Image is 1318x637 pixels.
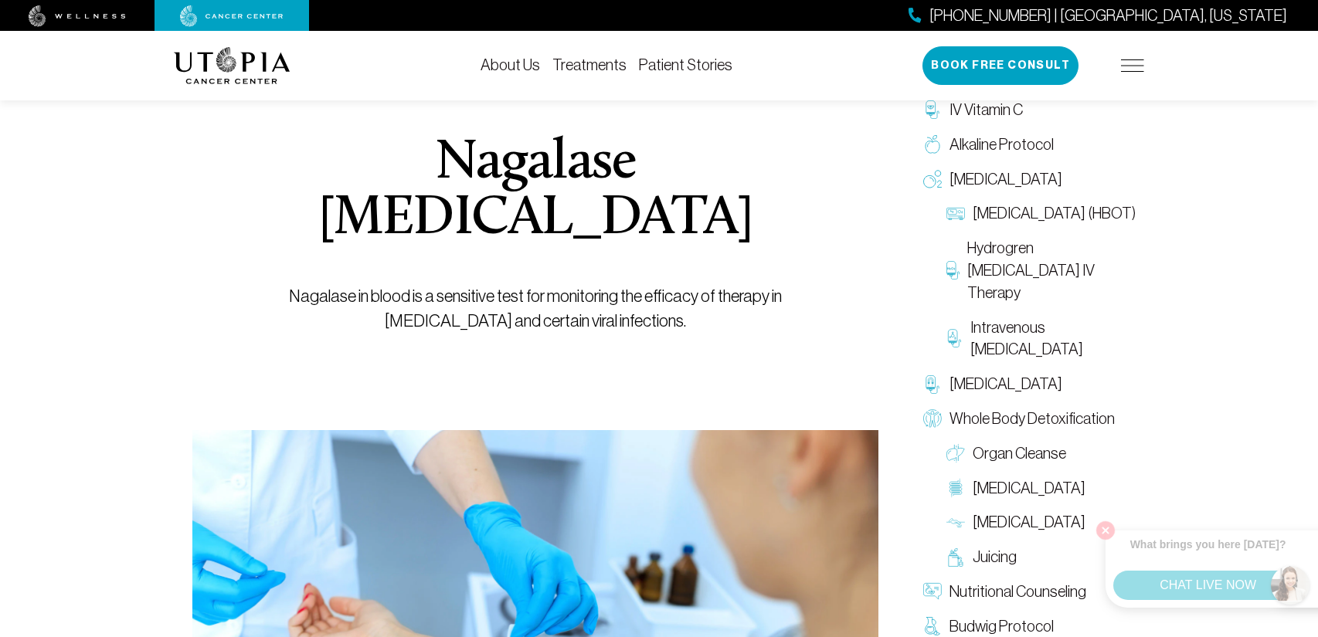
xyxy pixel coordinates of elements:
a: [MEDICAL_DATA] [939,471,1144,506]
a: Juicing [939,540,1144,574]
img: logo [174,47,290,84]
span: Alkaline Protocol [949,134,1054,156]
span: Organ Cleanse [973,442,1066,465]
img: Chelation Therapy [923,375,942,394]
img: Hyperbaric Oxygen Therapy (HBOT) [946,205,965,223]
img: wellness [29,5,126,27]
span: Hydrogren [MEDICAL_DATA] IV Therapy [967,237,1136,303]
img: cancer center [180,5,284,27]
img: Intravenous Ozone Therapy [946,329,963,347]
img: Budwig Protocol [923,617,942,635]
span: [MEDICAL_DATA] [973,511,1085,534]
a: [MEDICAL_DATA] (HBOT) [939,196,1144,231]
img: Alkaline Protocol [923,135,942,154]
button: Book Free Consult [922,46,1079,85]
a: Hydrogren [MEDICAL_DATA] IV Therapy [939,231,1144,310]
a: [MEDICAL_DATA] [915,162,1144,197]
img: icon-hamburger [1121,59,1144,72]
a: Patient Stories [639,56,732,73]
span: Intravenous [MEDICAL_DATA] [970,317,1136,361]
span: [MEDICAL_DATA] [949,373,1062,395]
a: Whole Body Detoxification [915,402,1144,436]
p: Nagalase in blood is a sensitive test for monitoring the efficacy of therapy in [MEDICAL_DATA] an... [228,284,844,334]
span: Whole Body Detoxification [949,408,1115,430]
span: Nutritional Counseling [949,581,1086,603]
a: Intravenous [MEDICAL_DATA] [939,310,1144,368]
img: Nutritional Counseling [923,582,942,601]
span: [MEDICAL_DATA] [973,477,1085,500]
img: Oxygen Therapy [923,170,942,188]
span: [PHONE_NUMBER] | [GEOGRAPHIC_DATA], [US_STATE] [929,5,1287,27]
a: Treatments [552,56,627,73]
img: Whole Body Detoxification [923,409,942,428]
img: Organ Cleanse [946,444,965,463]
a: [PHONE_NUMBER] | [GEOGRAPHIC_DATA], [US_STATE] [909,5,1287,27]
img: Hydrogren Peroxide IV Therapy [946,261,960,280]
a: Nutritional Counseling [915,574,1144,609]
a: IV Vitamin C [915,93,1144,127]
a: About Us [481,56,540,73]
span: [MEDICAL_DATA] [949,168,1062,191]
span: [MEDICAL_DATA] (HBOT) [973,202,1136,225]
img: Juicing [946,548,965,567]
img: IV Vitamin C [923,100,942,119]
img: Lymphatic Massage [946,513,965,532]
a: [MEDICAL_DATA] [915,367,1144,402]
a: Organ Cleanse [939,436,1144,471]
a: [MEDICAL_DATA] [939,505,1144,540]
span: Juicing [973,546,1017,568]
span: IV Vitamin C [949,99,1023,121]
a: Alkaline Protocol [915,127,1144,162]
img: Colon Therapy [946,479,965,497]
h1: Nagalase [MEDICAL_DATA] [228,136,844,247]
